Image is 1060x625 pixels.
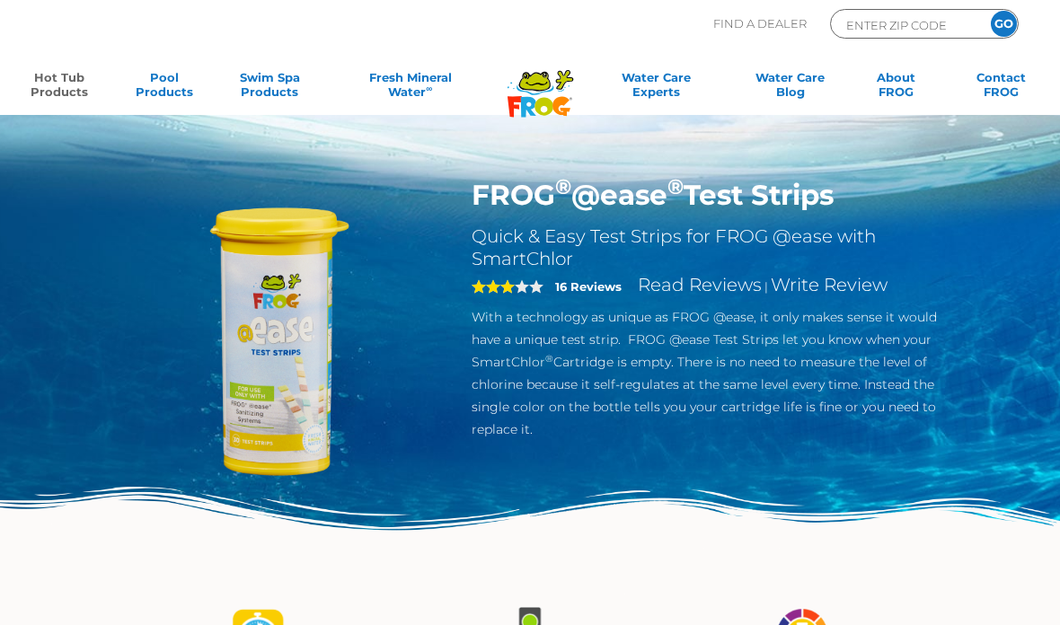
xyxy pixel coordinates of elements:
sup: ® [555,173,571,199]
a: AboutFROG [855,70,937,106]
a: Hot TubProducts [18,70,100,106]
p: With a technology as unique as FROG @ease, it only makes sense it would have a unique test strip.... [472,306,949,441]
a: ContactFROG [960,70,1042,106]
sup: ® [667,173,684,199]
input: GO [991,11,1017,37]
img: Frog Products Logo [498,47,583,118]
p: Find A Dealer [713,9,807,39]
strong: 16 Reviews [555,279,622,294]
a: Write Review [771,274,888,295]
a: Read Reviews [638,274,762,295]
h1: FROG @ease Test Strips [472,178,949,212]
a: Fresh MineralWater∞ [334,70,487,106]
a: Water CareBlog [749,70,831,106]
sup: ® [545,353,553,365]
a: PoolProducts [123,70,205,106]
span: 3 [472,279,515,294]
sup: ∞ [426,84,432,93]
span: | [764,279,768,294]
a: Water CareExperts [587,70,726,106]
a: Swim SpaProducts [229,70,311,106]
img: FROG-@ease-TS-Bottle.png [111,178,445,511]
h2: Quick & Easy Test Strips for FROG @ease with SmartChlor [472,225,949,270]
